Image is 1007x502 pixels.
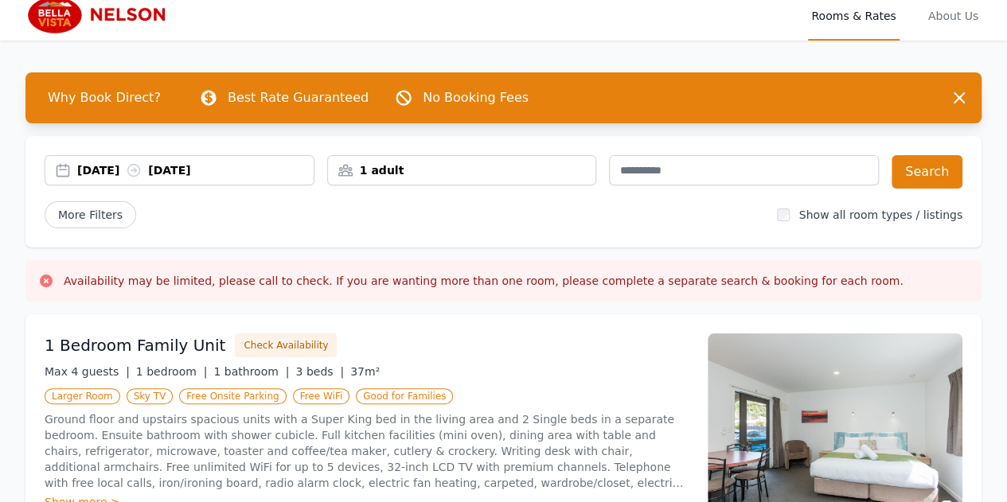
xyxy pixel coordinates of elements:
[892,155,962,189] button: Search
[213,365,289,378] span: 1 bathroom |
[64,273,904,289] h3: Availability may be limited, please call to check. If you are wanting more than one room, please ...
[45,334,225,356] h3: 1 Bedroom Family Unit
[45,411,689,491] p: Ground floor and upstairs spacious units with a Super King bed in the living area and 2 Single be...
[179,388,286,404] span: Free Onsite Parking
[45,201,136,228] span: More Filters
[356,388,453,404] span: Good for Families
[77,162,314,178] div: [DATE] [DATE]
[35,82,174,114] span: Why Book Direct?
[45,365,130,378] span: Max 4 guests |
[127,388,174,404] span: Sky TV
[235,333,337,357] button: Check Availability
[328,162,596,178] div: 1 adult
[799,208,962,221] label: Show all room types / listings
[293,388,350,404] span: Free WiFi
[423,88,529,107] p: No Booking Fees
[350,365,380,378] span: 37m²
[228,88,369,107] p: Best Rate Guaranteed
[45,388,120,404] span: Larger Room
[136,365,208,378] span: 1 bedroom |
[295,365,344,378] span: 3 beds |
